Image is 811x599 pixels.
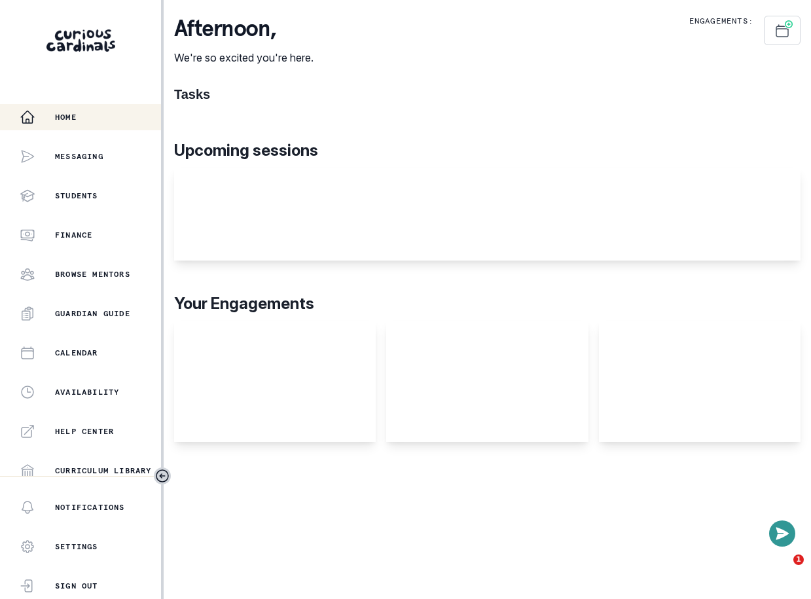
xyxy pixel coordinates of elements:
[174,86,801,102] h1: Tasks
[174,139,801,162] p: Upcoming sessions
[174,16,314,42] p: afternoon ,
[174,292,801,316] p: Your Engagements
[55,112,77,122] p: Home
[46,29,115,52] img: Curious Cardinals Logo
[55,426,114,437] p: Help Center
[689,16,753,26] p: Engagements:
[55,191,98,201] p: Students
[764,16,801,45] button: Schedule Sessions
[55,269,130,280] p: Browse Mentors
[766,554,798,586] iframe: Intercom live chat
[55,581,98,591] p: Sign Out
[55,308,130,319] p: Guardian Guide
[55,465,152,476] p: Curriculum Library
[154,467,171,484] button: Toggle sidebar
[793,554,804,565] span: 1
[55,348,98,358] p: Calendar
[769,520,795,547] button: Open or close messaging widget
[55,387,119,397] p: Availability
[174,50,314,65] p: We're so excited you're here.
[55,230,92,240] p: Finance
[55,541,98,552] p: Settings
[55,151,103,162] p: Messaging
[55,502,125,513] p: Notifications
